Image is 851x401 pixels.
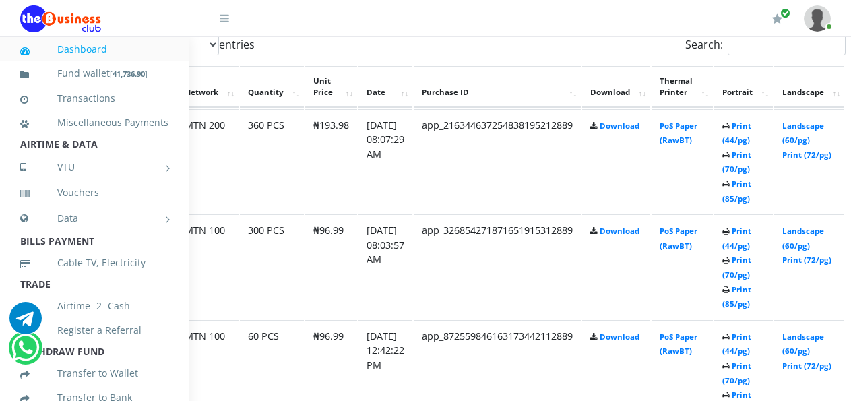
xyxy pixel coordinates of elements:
a: Fund wallet[41,736.90] [20,58,168,90]
a: Print (72/pg) [782,150,831,160]
a: Miscellaneous Payments [20,107,168,138]
a: Download [600,332,639,342]
a: Chat for support [9,312,42,334]
td: app_326854271871651915312889 [414,214,581,319]
a: Landscape (60/pg) [782,121,824,146]
th: Date: activate to sort column ascending [358,66,412,108]
a: Print (44/pg) [722,226,751,251]
a: Print (70/pg) [722,361,751,385]
img: User [804,5,831,32]
label: Show entries [141,34,255,55]
th: Unit Price: activate to sort column ascending [305,66,357,108]
span: Renew/Upgrade Subscription [780,8,790,18]
td: app_216344637254838195212889 [414,109,581,214]
a: Cable TV, Electricity [20,247,168,278]
a: Print (44/pg) [722,121,751,146]
th: Purchase ID: activate to sort column ascending [414,66,581,108]
a: PoS Paper (RawBT) [660,226,697,251]
td: [DATE] 08:03:57 AM [358,214,412,319]
a: Print (70/pg) [722,150,751,175]
th: Network: activate to sort column ascending [177,66,239,108]
th: Quantity: activate to sort column ascending [240,66,304,108]
a: Vouchers [20,177,168,208]
a: Download [600,121,639,131]
a: Print (72/pg) [782,361,831,371]
td: ₦96.99 [305,214,357,319]
a: Transfer to Wallet [20,358,168,389]
a: Download [600,226,639,236]
th: Thermal Printer: activate to sort column ascending [652,66,713,108]
a: Print (70/pg) [722,255,751,280]
td: ₦193.98 [305,109,357,214]
td: [DATE] 08:07:29 AM [358,109,412,214]
small: [ ] [110,69,148,79]
a: Transactions [20,83,168,114]
th: Download: activate to sort column ascending [582,66,650,108]
label: Search: [685,34,846,55]
a: Print (44/pg) [722,332,751,357]
td: MTN 100 [177,214,239,319]
a: Print (72/pg) [782,255,831,265]
a: VTU [20,150,168,184]
a: Print (85/pg) [722,284,751,309]
a: Register a Referral [20,315,168,346]
a: PoS Paper (RawBT) [660,121,697,146]
td: MTN 200 [177,109,239,214]
td: 300 PCS [240,214,304,319]
a: Airtime -2- Cash [20,290,168,321]
input: Search: [728,34,846,55]
i: Renew/Upgrade Subscription [772,13,782,24]
a: Dashboard [20,34,168,65]
th: Portrait: activate to sort column ascending [714,66,773,108]
th: Landscape: activate to sort column ascending [774,66,844,108]
a: Print (85/pg) [722,179,751,204]
a: Data [20,202,168,235]
td: 360 PCS [240,109,304,214]
a: PoS Paper (RawBT) [660,332,697,357]
a: Landscape (60/pg) [782,332,824,357]
select: Showentries [168,34,219,55]
img: Logo [20,5,101,32]
a: Landscape (60/pg) [782,226,824,251]
a: Chat for support [11,342,39,364]
b: 41,736.90 [113,69,145,79]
